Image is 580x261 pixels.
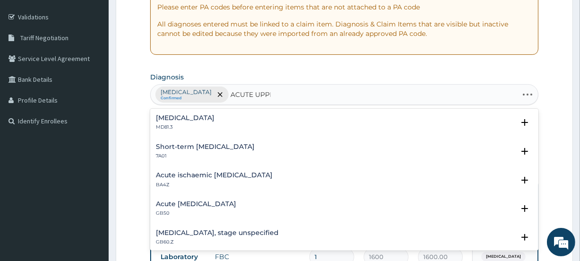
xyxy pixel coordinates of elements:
[150,72,184,82] label: Diagnosis
[519,117,530,128] i: open select status
[156,239,279,245] p: GB60.Z
[156,200,236,208] h4: Acute [MEDICAL_DATA]
[5,166,180,200] textarea: Type your message and hit 'Enter'
[17,47,38,71] img: d_794563401_company_1708531726252_794563401
[156,114,214,122] h4: [MEDICAL_DATA]
[156,210,236,217] p: GB50
[156,124,214,130] p: MD81.3
[216,90,224,99] span: remove selection option
[161,88,212,96] p: [MEDICAL_DATA]
[519,203,530,214] i: open select status
[156,229,279,236] h4: [MEDICAL_DATA], stage unspecified
[161,96,212,101] small: Confirmed
[157,2,531,12] p: Please enter PA codes before entering items that are not attached to a PA code
[156,153,255,159] p: 7A01
[20,34,68,42] span: Tariff Negotiation
[519,146,530,157] i: open select status
[155,5,178,27] div: Minimize live chat window
[156,172,273,179] h4: Acute ischaemic [MEDICAL_DATA]
[156,182,273,188] p: BA4Z
[55,73,130,169] span: We're online!
[157,19,531,38] p: All diagnoses entered must be linked to a claim item. Diagnosis & Claim Items that are visible bu...
[49,53,159,65] div: Chat with us now
[156,143,255,150] h4: Short-term [MEDICAL_DATA]
[519,232,530,243] i: open select status
[519,174,530,186] i: open select status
